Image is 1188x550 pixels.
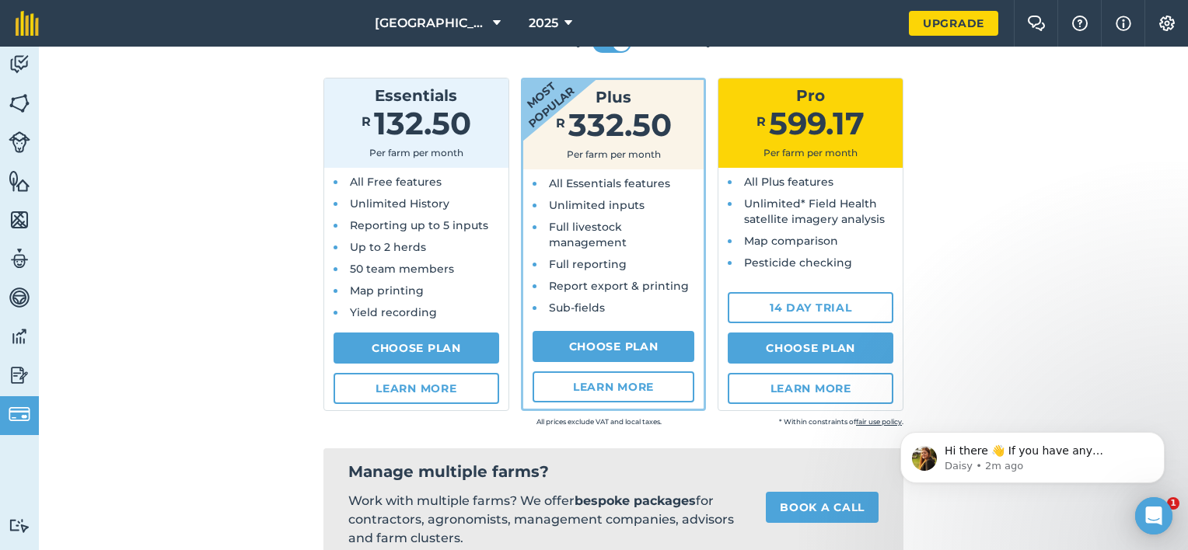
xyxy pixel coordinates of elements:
[877,399,1188,508] iframe: Intercom notifications message
[350,175,442,189] span: All Free features
[374,104,471,142] span: 132.50
[350,197,449,211] span: Unlimited History
[596,88,631,106] span: Plus
[662,414,903,430] small: * Within constraints of .
[567,148,661,160] span: Per farm per month
[769,104,865,142] span: 599.17
[375,14,487,33] span: [GEOGRAPHIC_DATA]
[9,131,30,153] img: svg+xml;base64,PD94bWwgdmVyc2lvbj0iMS4wIiBlbmNvZGluZz0idXRmLTgiPz4KPCEtLSBHZW5lcmF0b3I6IEFkb2JlIE...
[334,373,499,404] a: Learn more
[549,220,627,249] span: Full livestock management
[1135,497,1172,534] div: Open Intercom Messenger
[9,403,30,425] img: svg+xml;base64,PD94bWwgdmVyc2lvbj0iMS4wIiBlbmNvZGluZz0idXRmLTgiPz4KPCEtLSBHZW5lcmF0b3I6IEFkb2JlIE...
[549,176,670,190] span: All Essentials features
[9,169,30,193] img: svg+xml;base64,PHN2ZyB4bWxucz0iaHR0cDovL3d3dy53My5vcmcvMjAwMC9zdmciIHdpZHRoPSI1NiIgaGVpZ2h0PSI2MC...
[549,198,645,212] span: Unlimited inputs
[9,364,30,387] img: svg+xml;base64,PD94bWwgdmVyc2lvbj0iMS4wIiBlbmNvZGluZz0idXRmLTgiPz4KPCEtLSBHZW5lcmF0b3I6IEFkb2JlIE...
[1027,16,1046,31] img: Two speech bubbles overlapping with the left bubble in the forefront
[796,86,825,105] span: Pro
[529,14,558,33] span: 2025
[1167,497,1179,510] span: 1
[533,371,695,402] a: Learn more
[556,116,565,131] span: R
[477,35,604,153] strong: Most popular
[16,11,39,36] img: fieldmargin Logo
[350,305,437,319] span: Yield recording
[744,197,885,226] span: Unlimited* Field Health satellite imagery analysis
[9,92,30,115] img: svg+xml;base64,PHN2ZyB4bWxucz0iaHR0cDovL3d3dy53My5vcmcvMjAwMC9zdmciIHdpZHRoPSI1NiIgaGVpZ2h0PSI2MC...
[763,147,858,158] span: Per farm per month
[728,332,893,364] a: Choose Plan
[9,325,30,348] img: svg+xml;base64,PD94bWwgdmVyc2lvbj0iMS4wIiBlbmNvZGluZz0idXRmLTgiPz4KPCEtLSBHZW5lcmF0b3I6IEFkb2JlIE...
[9,53,30,76] img: svg+xml;base64,PD94bWwgdmVyc2lvbj0iMS4wIiBlbmNvZGluZz0idXRmLTgiPz4KPCEtLSBHZW5lcmF0b3I6IEFkb2JlIE...
[744,256,852,270] span: Pesticide checking
[334,332,499,364] a: Choose Plan
[756,114,766,129] span: R
[728,292,893,323] a: 14 day trial
[568,106,672,144] span: 332.50
[1158,16,1176,31] img: A cog icon
[744,234,838,248] span: Map comparison
[549,257,627,271] span: Full reporting
[9,247,30,270] img: svg+xml;base64,PD94bWwgdmVyc2lvbj0iMS4wIiBlbmNvZGluZz0idXRmLTgiPz4KPCEtLSBHZW5lcmF0b3I6IEFkb2JlIE...
[350,262,454,276] span: 50 team members
[575,493,696,508] strong: bespoke packages
[549,301,605,315] span: Sub-fields
[549,279,689,293] span: Report export & printing
[856,417,902,426] a: fair use policy
[9,518,30,533] img: svg+xml;base64,PD94bWwgdmVyc2lvbj0iMS4wIiBlbmNvZGluZz0idXRmLTgiPz4KPCEtLSBHZW5lcmF0b3I6IEFkb2JlIE...
[350,284,424,298] span: Map printing
[362,114,371,129] span: R
[369,147,463,158] span: Per farm per month
[533,331,695,362] a: Choose Plan
[1116,14,1131,33] img: svg+xml;base64,PHN2ZyB4bWxucz0iaHR0cDovL3d3dy53My5vcmcvMjAwMC9zdmciIHdpZHRoPSIxNyIgaGVpZ2h0PSIxNy...
[350,240,426,254] span: Up to 2 herds
[1071,16,1089,31] img: A question mark icon
[9,286,30,309] img: svg+xml;base64,PD94bWwgdmVyc2lvbj0iMS4wIiBlbmNvZGluZz0idXRmLTgiPz4KPCEtLSBHZW5lcmF0b3I6IEFkb2JlIE...
[348,492,741,548] p: Work with multiple farms? We offer for contractors, agronomists, management companies, advisors a...
[350,218,488,232] span: Reporting up to 5 inputs
[744,175,833,189] span: All Plus features
[766,492,879,523] a: Book a call
[9,208,30,231] img: svg+xml;base64,PHN2ZyB4bWxucz0iaHR0cDovL3d3dy53My5vcmcvMjAwMC9zdmciIHdpZHRoPSI1NiIgaGVpZ2h0PSI2MC...
[728,373,893,404] a: Learn more
[909,11,998,36] a: Upgrade
[420,414,662,430] small: All prices exclude VAT and local taxes.
[348,461,879,482] h2: Manage multiple farms?
[375,86,457,105] span: Essentials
